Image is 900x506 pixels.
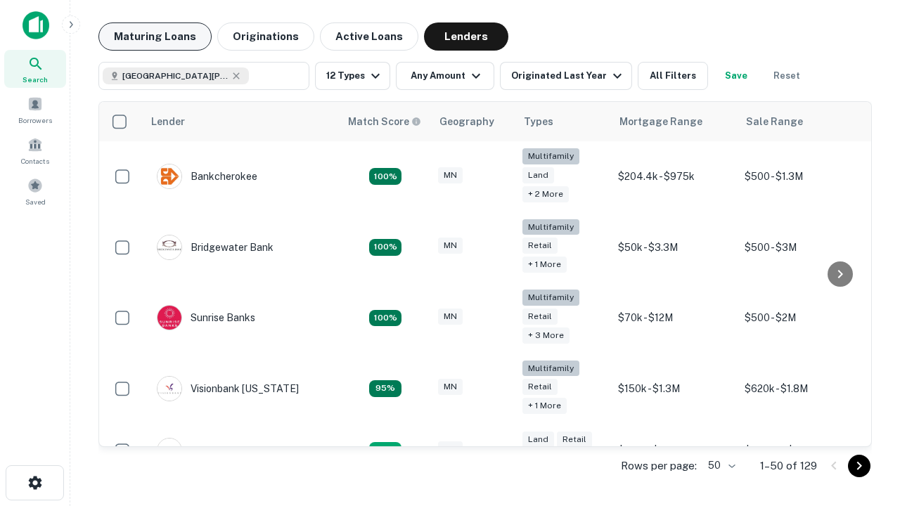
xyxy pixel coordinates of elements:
div: Retail [522,309,558,325]
span: Saved [25,196,46,207]
button: Originations [217,22,314,51]
h6: Match Score [348,114,418,129]
div: Geography [439,113,494,130]
button: Originated Last Year [500,62,632,90]
div: MN [438,441,463,458]
div: Mortgage Range [619,113,702,130]
div: Sale Range [746,113,803,130]
th: Capitalize uses an advanced AI algorithm to match your search with the best lender. The match sco... [340,102,431,141]
a: Borrowers [4,91,66,129]
td: $500 - $1.3M [738,141,864,212]
a: Saved [4,172,66,210]
td: $620k - $1.8M [738,353,864,424]
div: Visionbank [US_STATE] [157,376,299,401]
div: Multifamily [522,148,579,164]
th: Geography [431,102,515,141]
div: Land [522,432,554,448]
button: Save your search to get updates of matches that match your search criteria. [714,62,759,90]
button: All Filters [638,62,708,90]
th: Types [515,102,611,141]
div: Capitalize uses an advanced AI algorithm to match your search with the best lender. The match sco... [348,114,421,129]
div: Lender [151,113,185,130]
span: [GEOGRAPHIC_DATA][PERSON_NAME], [GEOGRAPHIC_DATA], [GEOGRAPHIC_DATA] [122,70,228,82]
div: + 1 more [522,257,567,273]
img: picture [157,439,181,462]
th: Mortgage Range [611,102,738,141]
p: 1–50 of 129 [760,458,817,474]
div: Land [522,167,554,183]
a: Search [4,50,66,88]
div: Matching Properties: 19, hasApolloMatch: undefined [369,168,401,185]
img: picture [157,377,181,401]
p: Rows per page: [621,458,697,474]
td: $500 - $3M [738,212,864,283]
button: Active Loans [320,22,418,51]
div: Multifamily [522,219,579,235]
img: capitalize-icon.png [22,11,49,39]
span: Search [22,74,48,85]
div: MN [438,167,463,183]
div: + 2 more [522,186,569,202]
button: Reset [764,62,809,90]
div: Matching Properties: 18, hasApolloMatch: undefined [369,380,401,397]
div: Originated Last Year [511,67,626,84]
td: $710k - $1.2M [611,424,738,477]
div: Matching Properties: 23, hasApolloMatch: undefined [369,239,401,256]
div: Northeast Bank [157,438,264,463]
a: Contacts [4,131,66,169]
div: 50 [702,455,738,476]
td: $70k - $12M [611,283,738,353]
div: + 1 more [522,398,567,414]
div: Retail [557,432,592,448]
span: Contacts [21,155,49,167]
button: Maturing Loans [98,22,212,51]
button: Go to next page [848,455,870,477]
div: MN [438,309,463,325]
div: Retail [522,238,558,254]
div: MN [438,238,463,254]
div: MN [438,379,463,395]
span: Borrowers [18,115,52,126]
td: $155.3k - $2M [738,424,864,477]
button: Any Amount [396,62,494,90]
td: $204.4k - $975k [611,141,738,212]
div: + 3 more [522,327,570,344]
div: Retail [522,379,558,395]
div: Types [524,113,553,130]
div: Sunrise Banks [157,305,255,330]
img: picture [157,164,181,188]
div: Multifamily [522,361,579,377]
div: Multifamily [522,290,579,306]
td: $50k - $3.3M [611,212,738,283]
img: picture [157,235,181,259]
td: $500 - $2M [738,283,864,353]
th: Sale Range [738,102,864,141]
td: $150k - $1.3M [611,353,738,424]
iframe: Chat Widget [830,349,900,416]
div: Bridgewater Bank [157,235,274,260]
div: Matching Properties: 34, hasApolloMatch: undefined [369,310,401,327]
th: Lender [143,102,340,141]
button: 12 Types [315,62,390,90]
div: Bankcherokee [157,164,257,189]
button: Lenders [424,22,508,51]
img: picture [157,306,181,330]
div: Matching Properties: 12, hasApolloMatch: undefined [369,442,401,459]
